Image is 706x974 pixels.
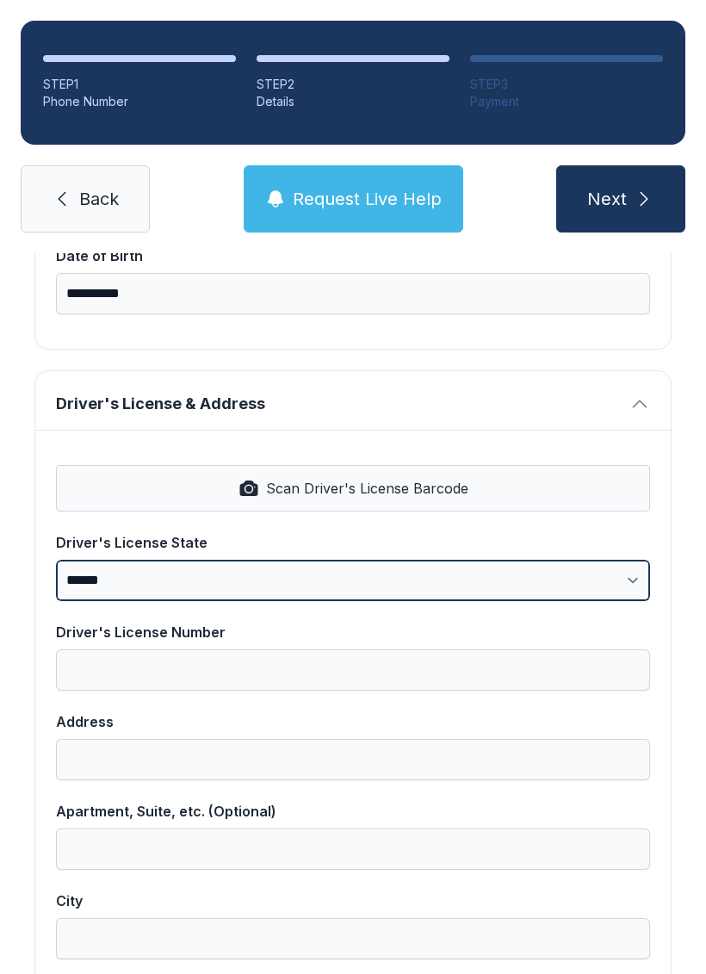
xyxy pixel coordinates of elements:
[56,245,650,266] div: Date of Birth
[43,76,236,93] div: STEP 1
[56,273,650,314] input: Date of Birth
[56,622,650,642] div: Driver's License Number
[56,828,650,870] input: Apartment, Suite, etc. (Optional)
[56,649,650,691] input: Driver's License Number
[56,532,650,553] div: Driver's License State
[56,918,650,959] input: City
[56,711,650,732] div: Address
[79,187,119,211] span: Back
[56,890,650,911] div: City
[470,76,663,93] div: STEP 3
[293,187,442,211] span: Request Live Help
[56,560,650,601] select: Driver's License State
[587,187,627,211] span: Next
[35,371,671,430] button: Driver's License & Address
[257,76,449,93] div: STEP 2
[470,93,663,110] div: Payment
[56,392,622,416] span: Driver's License & Address
[56,801,650,822] div: Apartment, Suite, etc. (Optional)
[43,93,236,110] div: Phone Number
[257,93,449,110] div: Details
[266,478,468,499] span: Scan Driver's License Barcode
[56,739,650,780] input: Address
